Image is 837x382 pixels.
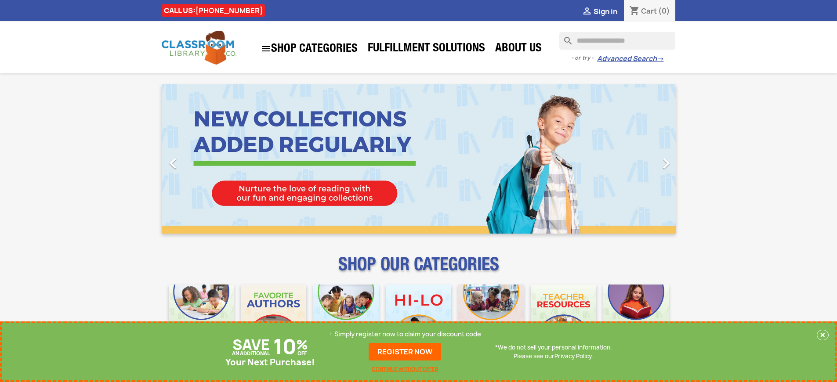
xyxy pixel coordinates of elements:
span: → [657,54,663,63]
img: CLC_Phonics_And_Decodables_Mobile.jpg [313,285,379,350]
a: Next [598,84,676,234]
img: CLC_Fiction_Nonfiction_Mobile.jpg [458,285,524,350]
img: CLC_Bulk_Mobile.jpg [169,285,234,350]
a: [PHONE_NUMBER] [196,6,263,15]
i:  [261,43,271,54]
img: CLC_Teacher_Resources_Mobile.jpg [531,285,596,350]
p: SHOP OUR CATEGORIES [162,262,676,277]
img: CLC_Dyslexia_Mobile.jpg [603,285,669,350]
img: Classroom Library Company [162,31,236,65]
a: About Us [491,40,546,58]
img: CLC_Favorite_Authors_Mobile.jpg [241,285,306,350]
img: CLC_HiLo_Mobile.jpg [386,285,451,350]
span: - or try - [571,54,597,62]
i:  [655,152,677,174]
a: Advanced Search→ [597,54,663,63]
i:  [162,152,184,174]
ul: Carousel container [162,84,676,234]
a:  Sign in [582,7,617,16]
a: SHOP CATEGORIES [256,39,362,58]
a: Previous [162,84,239,234]
input: Search [559,32,675,50]
i: search [559,32,570,43]
i:  [582,7,592,17]
span: Cart [641,6,657,16]
span: (0) [658,6,670,16]
a: Fulfillment Solutions [363,40,489,58]
div: CALL US: [162,4,265,17]
span: Sign in [594,7,617,16]
i: shopping_cart [629,6,640,17]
